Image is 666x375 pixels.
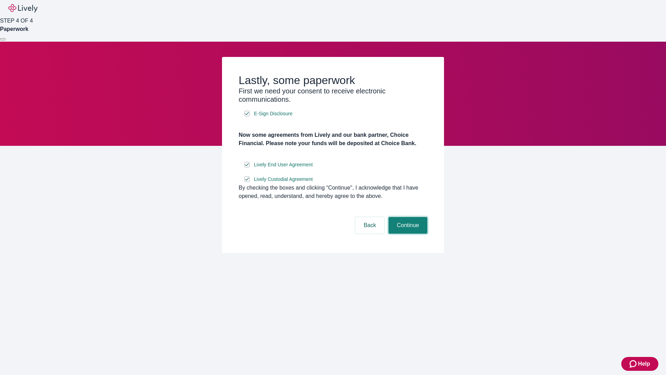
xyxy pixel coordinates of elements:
h2: Lastly, some paperwork [239,74,427,87]
span: E-Sign Disclosure [254,110,292,117]
button: Back [355,217,384,234]
img: Lively [8,4,37,12]
span: Lively Custodial Agreement [254,176,313,183]
a: e-sign disclosure document [253,160,314,169]
span: Lively End User Agreement [254,161,313,168]
h4: Now some agreements from Lively and our bank partner, Choice Financial. Please note your funds wi... [239,131,427,148]
span: Help [638,360,650,368]
h3: First we need your consent to receive electronic communications. [239,87,427,103]
svg: Zendesk support icon [630,360,638,368]
button: Continue [388,217,427,234]
a: e-sign disclosure document [253,109,294,118]
div: By checking the boxes and clicking “Continue", I acknowledge that I have opened, read, understand... [239,184,427,200]
button: Zendesk support iconHelp [621,357,658,371]
a: e-sign disclosure document [253,175,314,184]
